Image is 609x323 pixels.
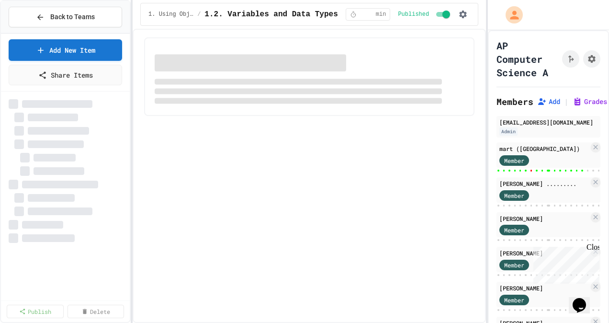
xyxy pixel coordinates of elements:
[499,284,589,292] div: [PERSON_NAME]
[530,243,599,284] iframe: chat widget
[504,296,524,304] span: Member
[9,39,122,61] a: Add New Item
[376,11,386,18] span: min
[504,226,524,234] span: Member
[496,95,533,108] h2: Members
[496,4,525,26] div: My Account
[204,9,338,20] span: 1.2. Variables and Data Types
[398,11,429,18] span: Published
[573,97,607,106] button: Grades
[562,50,579,68] button: Click to see fork details
[569,285,599,313] iframe: chat widget
[499,249,589,257] div: [PERSON_NAME]
[499,144,589,153] div: mart ([GEOGRAPHIC_DATA])
[9,7,122,27] button: Back to Teams
[148,11,193,18] span: 1. Using Objects and Methods
[504,191,524,200] span: Member
[50,12,95,22] span: Back to Teams
[499,118,598,127] div: [EMAIL_ADDRESS][DOMAIN_NAME]
[398,9,452,20] div: Content is published and visible to students
[68,305,124,318] a: Delete
[583,50,600,68] button: Assignment Settings
[4,4,66,61] div: Chat with us now!Close
[7,305,64,318] a: Publish
[499,127,518,136] div: Admin
[9,65,122,85] a: Share Items
[504,156,524,165] span: Member
[504,261,524,269] span: Member
[197,11,201,18] span: /
[499,214,589,223] div: [PERSON_NAME]
[496,39,558,79] h1: AP Computer Science A
[499,179,589,188] div: [PERSON_NAME] .........
[537,97,560,106] button: Add
[564,96,569,107] span: |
